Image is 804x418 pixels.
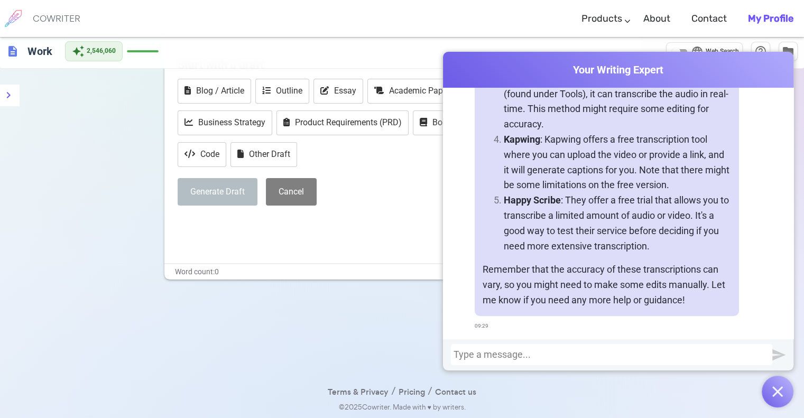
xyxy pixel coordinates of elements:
div: Word count: 0 [164,264,640,280]
button: Cancel [266,178,317,206]
button: Outline [255,79,309,104]
button: Book Report [413,110,485,135]
a: Contact [691,3,727,34]
p: Remember that the accuracy of these transcriptions can vary, so you might need to make some edits... [483,262,731,308]
button: Manage Documents [779,42,798,61]
button: Other Draft [230,142,297,167]
button: Code [178,142,226,167]
span: folder [782,45,794,58]
span: / [389,384,399,398]
button: Essay [313,79,363,104]
button: Generate Draft [178,178,257,206]
p: : Kapwing offers a free transcription tool where you can upload the video or provide a link, and ... [504,132,731,193]
button: Help & Shortcuts [751,42,770,61]
a: My Profile [748,3,793,34]
span: help_outline [754,45,767,58]
strong: Happy Scribe [504,194,561,206]
button: Academic Paper [367,79,457,104]
a: About [643,3,670,34]
p: : If you play the video on a device and use Google Docs' voice typing feature (found under Tools)... [504,56,731,132]
a: Pricing [399,385,425,400]
a: Products [581,3,622,34]
span: Your Writing Expert [443,62,793,78]
a: Contact us [435,385,476,400]
h6: Click to edit title [23,41,57,62]
button: Blog / Article [178,79,251,104]
span: description [6,45,19,58]
span: 09:29 [475,319,488,334]
span: language [691,45,704,58]
a: Terms & Privacy [328,385,389,400]
button: Business Strategy [178,110,272,135]
img: Open chat [772,386,783,397]
p: : They offer a free trial that allows you to transcribe a limited amount of audio or video. It's ... [504,193,731,254]
span: 2,546,060 [87,46,116,57]
span: auto_awesome [72,45,85,58]
h6: COWRITER [33,14,80,23]
button: Product Requirements (PRD) [276,110,409,135]
b: My Profile [748,13,793,24]
span: / [425,384,435,398]
span: Web Search [706,47,739,57]
strong: Kapwing [504,134,540,145]
img: Send [772,348,785,361]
